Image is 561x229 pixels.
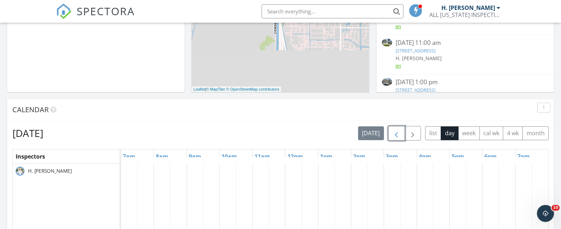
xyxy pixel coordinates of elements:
[253,151,272,162] a: 11am
[441,126,458,140] button: day
[27,167,73,174] span: H. [PERSON_NAME]
[16,167,24,176] img: hugh_ebanks__all_florida.jpg
[220,151,239,162] a: 10am
[441,4,495,11] div: H. [PERSON_NAME]
[12,126,43,140] h2: [DATE]
[503,126,523,140] button: 4 wk
[458,126,480,140] button: week
[382,39,392,46] img: 9502565%2Fcover_photos%2FGjSa6gZMoVe1GIXfRHDs%2Fsmall.9502565-1758034356008
[425,126,441,140] button: list
[77,4,135,18] span: SPECTORA
[429,11,500,18] div: ALL FLORIDA INSPECTIONS & EXTERMINATING, INC.
[285,151,304,162] a: 12pm
[450,151,466,162] a: 5pm
[522,126,549,140] button: month
[405,126,421,141] button: Next day
[358,126,384,140] button: [DATE]
[516,151,532,162] a: 7pm
[56,4,72,19] img: The Best Home Inspection Software - Spectora
[382,78,392,86] img: 9495631%2Fcover_photos%2F7STkvr9Lx9BM1k6y3xqH%2Fsmall.9495631-1758040831780
[154,151,170,162] a: 8am
[396,87,435,93] a: [STREET_ADDRESS]
[262,4,403,18] input: Search everything...
[187,151,203,162] a: 9am
[417,151,433,162] a: 4pm
[382,39,549,70] a: [DATE] 11:00 am [STREET_ADDRESS] H. [PERSON_NAME]
[384,151,400,162] a: 3pm
[193,87,205,91] a: Leaflet
[396,55,442,62] span: H. [PERSON_NAME]
[382,78,549,109] a: [DATE] 1:00 pm [STREET_ADDRESS] H. [PERSON_NAME]
[16,153,45,160] span: Inspectors
[537,205,554,222] iframe: Intercom live chat
[56,10,135,24] a: SPECTORA
[396,78,535,87] div: [DATE] 1:00 pm
[551,205,560,211] span: 10
[12,105,49,114] span: Calendar
[121,151,137,162] a: 7am
[483,151,499,162] a: 6pm
[479,126,504,140] button: cal wk
[206,87,225,91] a: © MapTiler
[226,87,279,91] a: © OpenStreetMap contributors
[318,151,334,162] a: 1pm
[192,86,281,92] div: |
[396,47,435,54] a: [STREET_ADDRESS]
[351,151,367,162] a: 2pm
[388,126,405,141] button: Previous day
[396,39,535,47] div: [DATE] 11:00 am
